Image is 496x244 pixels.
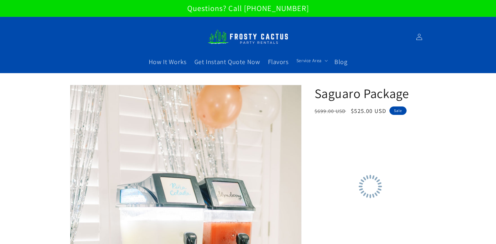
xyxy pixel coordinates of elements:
span: Sale [389,106,407,115]
span: Flavors [268,58,289,66]
summary: Service Area [293,54,330,67]
a: Flavors [264,54,293,70]
img: Frosty Cactus Margarita machine rentals Slushy machine rentals dirt soda dirty slushies [208,26,289,48]
span: Blog [334,58,347,66]
a: How It Works [145,54,190,70]
a: Blog [330,54,351,70]
h1: Saguaro Package [315,85,426,102]
span: How It Works [149,58,187,66]
span: $525.00 USD [351,107,386,115]
s: $699.00 USD [315,108,346,115]
a: Get Instant Quote Now [190,54,264,70]
span: Service Area [296,58,322,63]
span: Get Instant Quote Now [194,58,260,66]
